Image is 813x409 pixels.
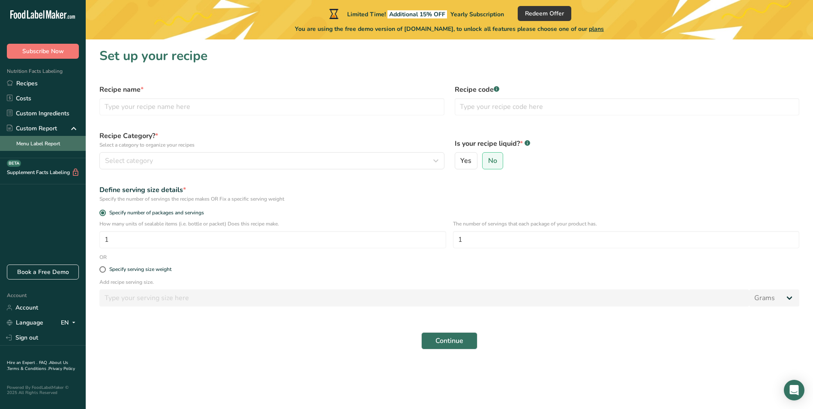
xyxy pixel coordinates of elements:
[99,289,749,307] input: Type your serving size here
[94,253,112,261] div: OR
[99,278,799,286] p: Add recipe serving size.
[450,10,504,18] span: Yearly Subscription
[7,360,37,366] a: Hire an Expert .
[99,195,799,203] div: Specify the number of servings the recipe makes OR Fix a specific serving weight
[327,9,504,19] div: Limited Time!
[488,156,497,165] span: No
[525,9,564,18] span: Redeem Offer
[7,265,79,280] a: Book a Free Demo
[99,185,799,195] div: Define serving size details
[99,84,444,95] label: Recipe name
[387,10,447,18] span: Additional 15% OFF
[61,318,79,328] div: EN
[518,6,571,21] button: Redeem Offer
[106,210,204,216] span: Specify number of packages and servings
[589,25,604,33] span: plans
[99,98,444,115] input: Type your recipe name here
[99,46,799,66] h1: Set up your recipe
[7,315,43,330] a: Language
[7,360,68,372] a: About Us .
[48,366,75,372] a: Privacy Policy
[99,141,444,149] p: Select a category to organize your recipes
[421,332,477,349] button: Continue
[455,138,800,149] label: Is your recipe liquid?
[7,160,21,167] div: BETA
[455,84,800,95] label: Recipe code
[99,152,444,169] button: Select category
[105,156,153,166] span: Select category
[435,336,463,346] span: Continue
[784,380,804,400] div: Open Intercom Messenger
[39,360,49,366] a: FAQ .
[22,47,64,56] span: Subscribe Now
[7,385,79,395] div: Powered By FoodLabelMaker © 2025 All Rights Reserved
[109,266,171,273] div: Specify serving size weight
[99,131,444,149] label: Recipe Category?
[455,98,800,115] input: Type your recipe code here
[453,220,800,228] p: The number of servings that each package of your product has.
[7,44,79,59] button: Subscribe Now
[99,220,446,228] p: How many units of sealable items (i.e. bottle or packet) Does this recipe make.
[295,24,604,33] span: You are using the free demo version of [DOMAIN_NAME], to unlock all features please choose one of...
[7,124,57,133] div: Custom Report
[7,366,48,372] a: Terms & Conditions .
[460,156,471,165] span: Yes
